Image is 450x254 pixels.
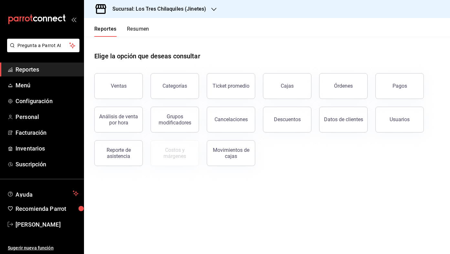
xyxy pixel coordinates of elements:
a: Cajas [263,73,311,99]
button: Ticket promedio [207,73,255,99]
button: open_drawer_menu [71,17,76,22]
button: Pregunta a Parrot AI [7,39,79,52]
button: Datos de clientes [319,107,368,132]
span: Inventarios [16,144,78,153]
div: Grupos modificadores [155,113,195,126]
div: Cancelaciones [215,116,248,122]
button: Reportes [94,26,117,37]
button: Análisis de venta por hora [94,107,143,132]
span: Menú [16,81,78,90]
div: Análisis de venta por hora [99,113,139,126]
div: Cajas [281,82,294,90]
span: Pregunta a Parrot AI [17,42,69,49]
span: Recomienda Parrot [16,204,78,213]
div: Ventas [111,83,127,89]
button: Contrata inventarios para ver este reporte [151,140,199,166]
div: navigation tabs [94,26,149,37]
span: Facturación [16,128,78,137]
span: Personal [16,112,78,121]
button: Ventas [94,73,143,99]
div: Datos de clientes [324,116,363,122]
button: Descuentos [263,107,311,132]
div: Usuarios [390,116,410,122]
button: Usuarios [375,107,424,132]
h1: Elige la opción que deseas consultar [94,51,200,61]
button: Resumen [127,26,149,37]
div: Descuentos [274,116,301,122]
div: Costos y márgenes [155,147,195,159]
div: Movimientos de cajas [211,147,251,159]
button: Categorías [151,73,199,99]
span: [PERSON_NAME] [16,220,78,229]
div: Ticket promedio [213,83,249,89]
span: Configuración [16,97,78,105]
a: Pregunta a Parrot AI [5,47,79,54]
span: Sugerir nueva función [8,245,78,251]
div: Órdenes [334,83,353,89]
div: Categorías [162,83,187,89]
span: Suscripción [16,160,78,169]
button: Reporte de asistencia [94,140,143,166]
button: Cancelaciones [207,107,255,132]
span: Reportes [16,65,78,74]
span: Ayuda [16,190,70,197]
button: Órdenes [319,73,368,99]
div: Pagos [392,83,407,89]
button: Pagos [375,73,424,99]
button: Movimientos de cajas [207,140,255,166]
div: Reporte de asistencia [99,147,139,159]
button: Grupos modificadores [151,107,199,132]
h3: Sucursal: Los Tres Chilaquiles (Jinetes) [107,5,206,13]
